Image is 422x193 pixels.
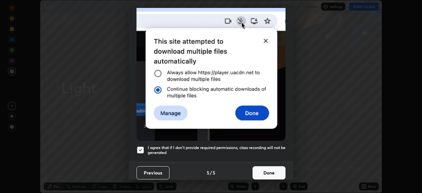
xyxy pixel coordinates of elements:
h4: 5 [207,169,209,176]
button: Done [253,166,286,179]
h4: / [210,169,212,176]
button: Previous [136,166,169,179]
h4: 5 [213,169,215,176]
h5: I agree that if I don't provide required permissions, class recording will not be generated [148,145,286,155]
